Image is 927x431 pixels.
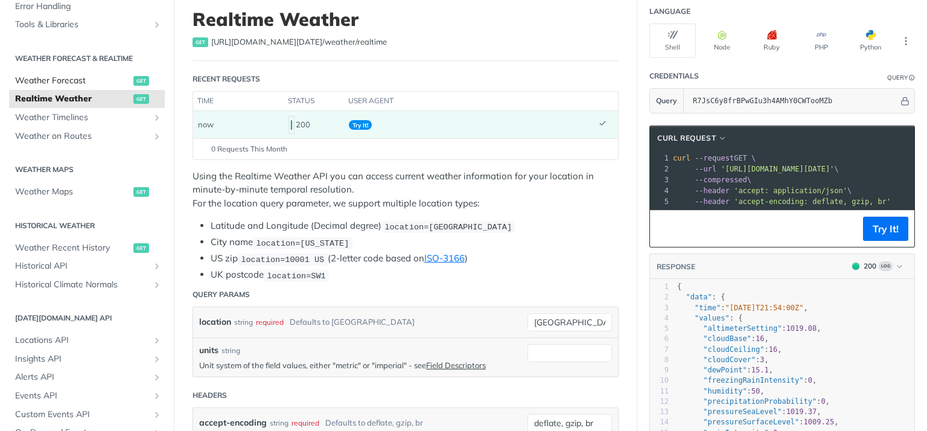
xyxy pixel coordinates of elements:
[756,334,764,343] span: 16
[909,75,915,81] i: Information
[650,174,671,185] div: 3
[677,314,742,322] span: : {
[9,257,165,275] a: Historical APIShow subpages for Historical API
[15,371,149,383] span: Alerts API
[847,24,894,58] button: Python
[15,242,130,254] span: Weather Recent History
[769,345,777,354] span: 16
[234,313,253,331] div: string
[695,304,721,312] span: "time"
[9,127,165,145] a: Weather on RoutesShow subpages for Weather on Routes
[721,165,834,173] span: '[URL][DOMAIN_NAME][DATE]'
[426,360,486,370] a: Field Descriptors
[199,360,521,371] p: Unit system of the field values, either "metric" or "imperial" - see
[695,314,730,322] span: "values"
[677,283,681,291] span: {
[650,313,669,324] div: 4
[15,279,149,291] span: Historical Climate Normals
[344,92,594,111] th: user agent
[653,132,731,144] button: cURL Request
[9,239,165,257] a: Weather Recent Historyget
[9,350,165,368] a: Insights APIShow subpages for Insights API
[677,407,821,416] span: : ,
[199,344,218,357] label: units
[193,37,208,47] span: get
[677,376,817,385] span: : ,
[290,313,415,331] div: Defaults to [GEOGRAPHIC_DATA]
[650,164,671,174] div: 2
[650,89,684,113] button: Query
[349,120,372,130] span: Try It!
[15,19,149,31] span: Tools & Libraries
[9,90,165,108] a: Realtime Weatherget
[650,407,669,417] div: 13
[656,220,673,238] button: Copy to clipboard
[864,261,876,272] div: 200
[193,390,227,401] div: Headers
[9,276,165,294] a: Historical Climate NormalsShow subpages for Historical Climate Normals
[677,345,782,354] span: : ,
[9,109,165,127] a: Weather TimelinesShow subpages for Weather Timelines
[703,366,747,374] span: "dewPoint"
[673,165,839,173] span: \
[650,397,669,407] div: 12
[650,196,671,207] div: 5
[897,32,915,50] button: More Languages
[9,313,165,324] h2: [DATE][DOMAIN_NAME] API
[703,376,803,385] span: "freezingRainIntensity"
[650,303,669,313] div: 3
[656,261,696,273] button: RESPONSE
[786,324,817,333] span: 1019.08
[673,154,690,162] span: curl
[687,89,899,113] input: apikey
[221,345,240,356] div: string
[699,24,745,58] button: Node
[15,409,149,421] span: Custom Events API
[852,263,859,270] span: 200
[193,8,619,30] h1: Realtime Weather
[133,243,149,253] span: get
[677,418,838,426] span: : ,
[211,235,619,249] li: City name
[9,368,165,386] a: Alerts APIShow subpages for Alerts API
[879,261,893,271] span: Log
[649,24,696,58] button: Shell
[211,144,287,155] span: 0 Requests This Month
[751,387,760,395] span: 50
[899,95,911,107] button: Hide
[703,407,782,416] span: "pressureSeaLevel"
[786,407,817,416] span: 1019.37
[9,331,165,350] a: Locations APIShow subpages for Locations API
[199,313,231,331] label: location
[846,260,908,272] button: 200200Log
[673,176,751,184] span: \
[288,115,339,135] div: 200
[152,410,162,420] button: Show subpages for Custom Events API
[424,252,465,264] a: ISO-3166
[695,197,730,206] span: --header
[152,372,162,382] button: Show subpages for Alerts API
[748,24,795,58] button: Ruby
[673,154,756,162] span: GET \
[650,282,669,292] div: 1
[198,120,214,129] span: now
[734,197,891,206] span: 'accept-encoding: deflate, gzip, br'
[9,220,165,231] h2: Historical Weather
[734,187,847,195] span: 'accept: application/json'
[695,176,747,184] span: --compressed
[650,355,669,365] div: 8
[804,418,835,426] span: 1009.25
[9,16,165,34] a: Tools & LibrariesShow subpages for Tools & Libraries
[821,397,825,406] span: 0
[863,217,908,241] button: Try It!
[657,133,716,144] span: cURL Request
[649,71,699,81] div: Credentials
[650,334,669,344] div: 6
[887,73,908,82] div: Query
[677,356,769,364] span: : ,
[15,112,149,124] span: Weather Timelines
[686,293,712,301] span: "data"
[677,304,808,312] span: : ,
[133,187,149,197] span: get
[152,336,162,345] button: Show subpages for Locations API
